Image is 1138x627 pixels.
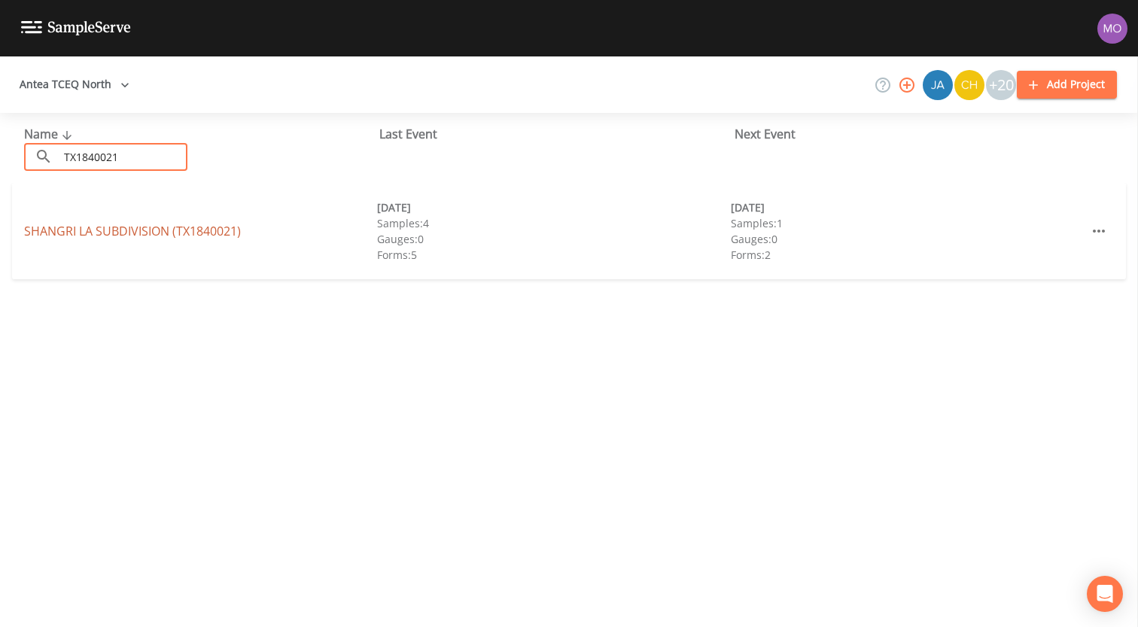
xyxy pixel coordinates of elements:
div: Charles Medina [954,70,985,100]
div: [DATE] [731,199,1084,215]
div: Gauges: 0 [731,231,1084,247]
div: Forms: 5 [377,247,730,263]
div: Open Intercom Messenger [1087,576,1123,612]
img: c74b8b8b1c7a9d34f67c5e0ca157ed15 [954,70,984,100]
img: logo [21,21,131,35]
button: Antea TCEQ North [14,71,135,99]
img: 4e251478aba98ce068fb7eae8f78b90c [1097,14,1127,44]
div: +20 [986,70,1016,100]
div: James Whitmire [922,70,954,100]
input: Search Projects [59,143,187,171]
span: Name [24,126,76,142]
div: Last Event [379,125,735,143]
img: 2e773653e59f91cc345d443c311a9659 [923,70,953,100]
div: Next Event [735,125,1090,143]
a: SHANGRI LA SUBDIVISION (TX1840021) [24,223,241,239]
div: [DATE] [377,199,730,215]
div: Samples: 1 [731,215,1084,231]
button: Add Project [1017,71,1117,99]
div: Gauges: 0 [377,231,730,247]
div: Samples: 4 [377,215,730,231]
div: Forms: 2 [731,247,1084,263]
